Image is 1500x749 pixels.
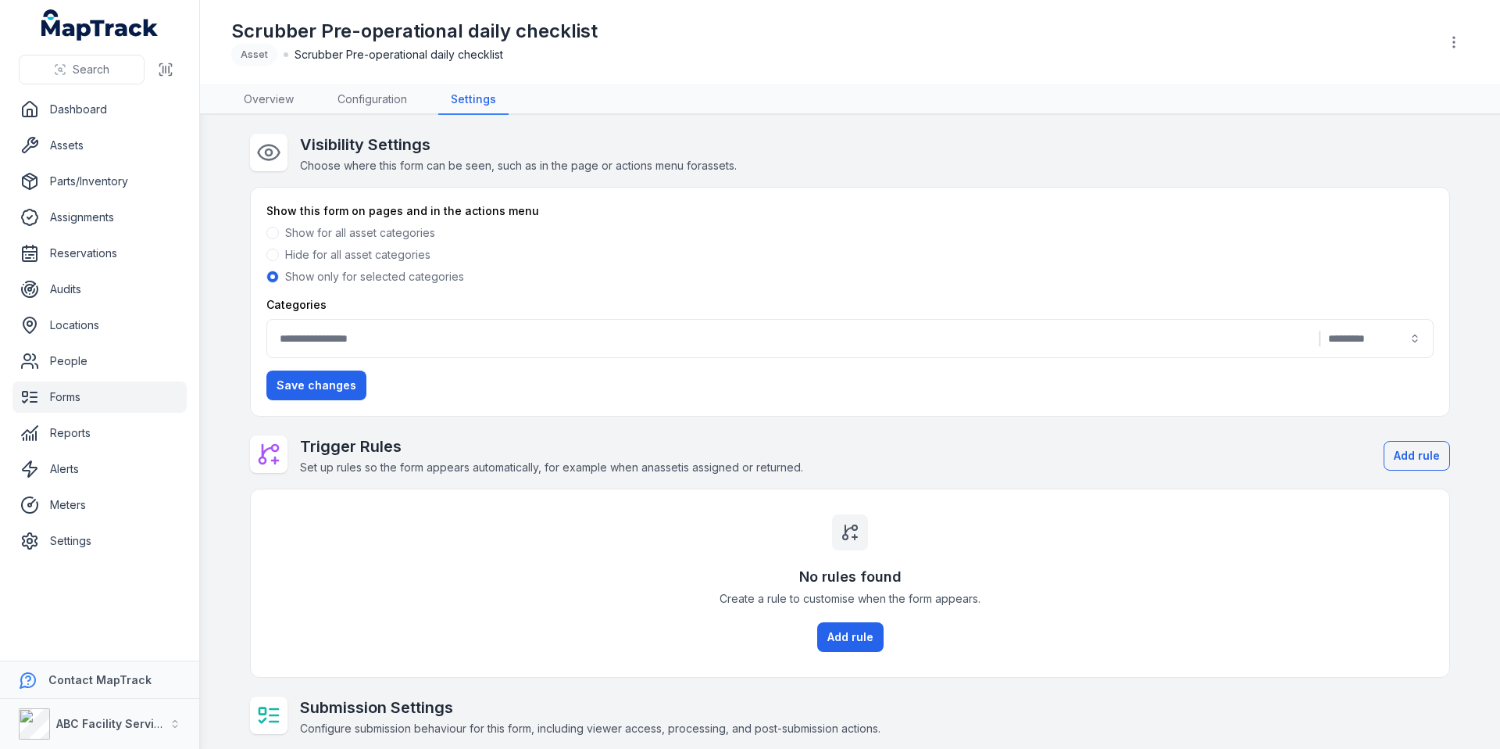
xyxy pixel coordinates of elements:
h2: Visibility Settings [300,134,737,156]
a: Settings [438,85,509,115]
a: Configuration [325,85,420,115]
span: Choose where this form can be seen, such as in the page or actions menu for assets . [300,159,737,172]
a: Assets [12,130,187,161]
button: Add rule [817,622,884,652]
a: Locations [12,310,187,341]
h3: No rules found [799,566,902,588]
a: MapTrack [41,9,159,41]
a: Forms [12,382,187,413]
button: Search [19,55,145,84]
a: Audits [12,274,187,305]
h2: Submission Settings [300,697,880,719]
span: Configure submission behaviour for this form, including viewer access, processing, and post-submi... [300,722,880,735]
a: Meters [12,489,187,521]
button: Save changes [266,371,366,400]
span: Scrubber Pre-operational daily checklist [295,47,503,63]
a: Assignments [12,202,187,233]
span: Set up rules so the form appears automatically, for example when an asset is assigned or returned. [300,461,803,474]
label: Show only for selected categories [285,269,464,285]
a: Dashboard [12,94,187,125]
a: Reservations [12,238,187,269]
div: Asset [231,44,277,66]
h2: Trigger Rules [300,435,803,457]
a: Settings [12,525,187,557]
span: Create a rule to customise when the form appears. [720,591,980,607]
a: Overview [231,85,306,115]
span: Search [73,62,109,77]
a: Parts/Inventory [12,166,187,197]
label: Categories [266,297,327,313]
h1: Scrubber Pre-operational daily checklist [231,19,598,44]
label: Hide for all asset categories [285,247,430,263]
a: People [12,346,187,377]
label: Show for all asset categories [285,225,435,241]
button: Add rule [1384,441,1450,471]
a: Alerts [12,453,187,485]
a: Reports [12,418,187,449]
strong: ABC Facility Services [56,717,174,730]
strong: Contact MapTrack [48,673,152,686]
label: Show this form on pages and in the actions menu [266,203,539,219]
